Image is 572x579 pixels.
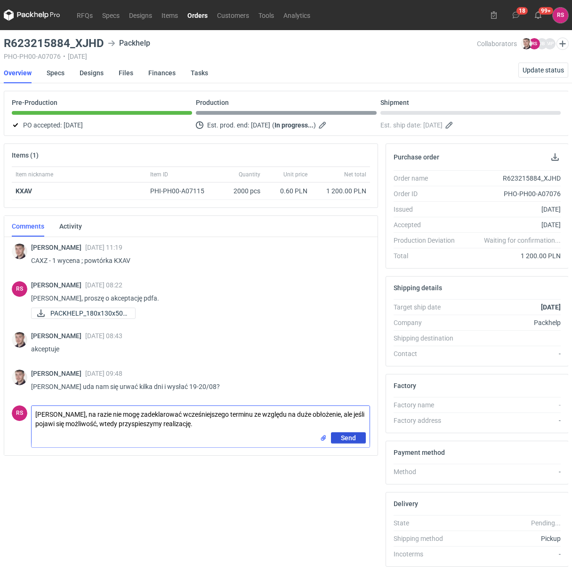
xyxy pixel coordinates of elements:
[150,186,213,196] div: PHI-PH00-A07115
[544,38,556,49] figcaption: MP
[12,99,57,106] p: Pre-Production
[460,251,561,261] div: 1 200.00 PLN
[12,370,27,385] img: Maciej Sikora
[212,9,254,21] a: Customers
[394,302,460,312] div: Target ship date
[553,8,568,23] div: Rafał Stani
[59,216,82,237] a: Activity
[541,303,561,311] strong: [DATE]
[549,151,561,163] button: Download PO
[12,405,27,421] div: Rafał Stani
[380,119,561,131] div: Est. ship date:
[80,63,104,83] a: Designs
[31,332,85,340] span: [PERSON_NAME]
[31,293,363,304] p: [PERSON_NAME], proszę o akceptację pdfa.
[394,333,460,343] div: Shipping destination
[521,38,532,49] img: Maciej Sikora
[394,236,460,245] div: Production Deviation
[394,284,442,292] h2: Shipping details
[31,244,85,251] span: [PERSON_NAME]
[12,405,27,421] figcaption: RS
[85,370,122,377] span: [DATE] 09:48
[341,435,356,441] span: Send
[523,67,564,73] span: Update status
[63,53,65,60] span: •
[556,38,569,50] button: Edit collaborators
[279,9,315,21] a: Analytics
[394,251,460,261] div: Total
[536,38,548,49] figcaption: JB
[460,467,561,476] div: -
[460,174,561,183] div: R623215884_XJHD
[394,189,460,198] div: Order ID
[12,151,39,159] h2: Items (1)
[529,38,540,49] figcaption: RS
[12,281,27,297] div: Rafał Stani
[239,171,260,178] span: Quantity
[394,174,460,183] div: Order name
[394,400,460,410] div: Factory name
[85,332,122,340] span: [DATE] 08:43
[274,121,314,129] strong: In progress...
[444,119,456,131] button: Edit estimated shipping date
[47,63,64,83] a: Specs
[394,349,460,358] div: Contact
[12,332,27,348] img: Maciej Sikora
[4,53,477,60] div: PHO-PH00-A07076 [DATE]
[32,406,370,432] textarea: [PERSON_NAME], na razie nie mogę zadeklarować wcześniejszego terminu ze względu na duże obłożenie...
[119,63,133,83] a: Files
[196,119,376,131] div: Est. prod. end:
[272,121,274,129] em: (
[268,186,307,196] div: 0.60 PLN
[4,63,32,83] a: Overview
[31,308,136,319] a: PACKHELP_180x130x50_...
[394,416,460,425] div: Factory address
[251,119,270,131] span: [DATE]
[477,40,517,48] span: Collaborators
[531,519,561,527] em: Pending...
[12,119,192,131] div: PO accepted:
[16,187,32,195] a: KXAV
[16,171,53,178] span: Item nickname
[31,308,125,319] div: PACKHELP_180x130x50_BOBST.pdf
[85,244,122,251] span: [DATE] 11:19
[394,205,460,214] div: Issued
[394,449,445,456] h2: Payment method
[31,255,363,266] p: CAXZ - 1 wycena ; powtórka KXAV
[518,63,568,78] button: Update status
[394,467,460,476] div: Method
[394,318,460,327] div: Company
[12,281,27,297] figcaption: RS
[460,205,561,214] div: [DATE]
[394,382,416,389] h2: Factory
[380,99,409,106] p: Shipment
[553,8,568,23] button: RS
[196,99,229,106] p: Production
[318,119,329,131] button: Edit estimated production end date
[394,220,460,230] div: Accepted
[460,318,561,327] div: Packhelp
[394,534,460,543] div: Shipping method
[394,153,439,161] h2: Purchase order
[50,308,128,318] span: PACKHELP_180x130x50_...
[108,38,150,49] div: Packhelp
[85,281,122,289] span: [DATE] 08:22
[191,63,208,83] a: Tasks
[394,500,418,508] h2: Delivery
[12,216,44,237] a: Comments
[460,189,561,198] div: PHO-PH00-A07076
[344,171,366,178] span: Net total
[183,9,212,21] a: Orders
[12,244,27,259] img: Maciej Sikora
[31,370,85,377] span: [PERSON_NAME]
[217,182,264,200] div: 2000 pcs
[124,9,157,21] a: Designs
[150,171,168,178] span: Item ID
[331,432,366,444] button: Send
[31,281,85,289] span: [PERSON_NAME]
